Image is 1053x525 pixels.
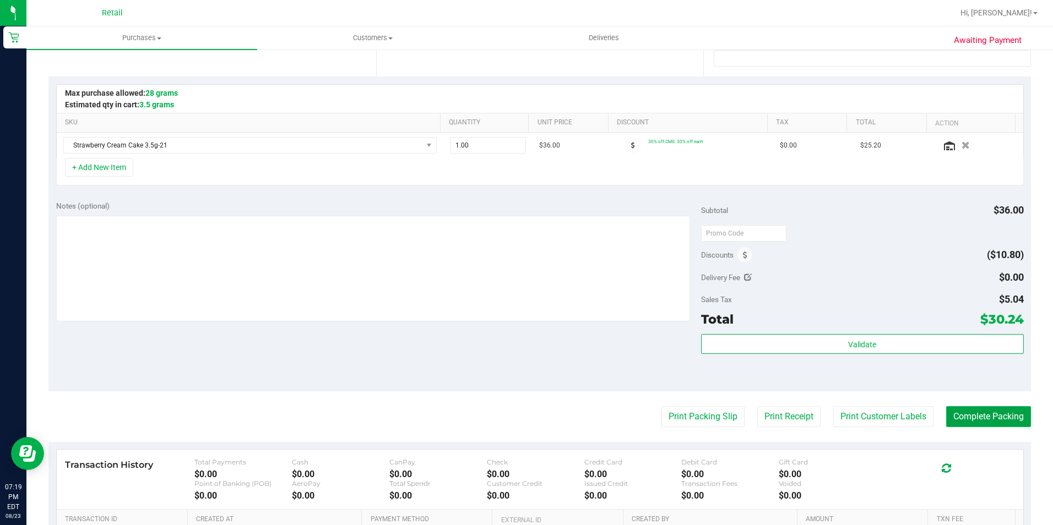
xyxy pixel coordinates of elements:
div: $0.00 [194,490,292,501]
div: $0.00 [681,469,779,479]
span: Strawberry Cream Cake 3.5g-21 [64,138,422,153]
span: ($10.80) [987,249,1024,260]
a: Txn Fee [937,515,1011,524]
span: Sales Tax [701,295,732,304]
button: Complete Packing [946,406,1031,427]
span: $30.24 [980,311,1024,327]
i: Edit Delivery Fee [744,274,752,281]
div: Issued Credit [584,479,682,488]
p: 08/23 [5,512,21,520]
button: Print Customer Labels [833,406,933,427]
div: $0.00 [779,469,876,479]
span: Validate [848,340,876,349]
div: $0.00 [389,469,487,479]
div: $0.00 [292,469,389,479]
inline-svg: Retail [8,32,19,43]
span: Delivery Fee [701,273,740,282]
a: SKU [65,118,436,127]
button: Print Receipt [757,406,821,427]
span: $25.20 [860,140,881,151]
div: $0.00 [487,490,584,501]
div: $0.00 [584,490,682,501]
a: Deliveries [488,26,719,50]
span: NO DATA FOUND [63,137,437,154]
a: Unit Price [538,118,604,127]
a: Customers [257,26,488,50]
a: Total [856,118,922,127]
span: $36.00 [539,140,560,151]
div: Transaction Fees [681,479,779,488]
div: $0.00 [779,490,876,501]
div: Cash [292,458,389,466]
button: Validate [701,334,1024,354]
div: Credit Card [584,458,682,466]
span: $36.00 [994,204,1024,216]
span: Customers [258,33,487,43]
div: Total Payments [194,458,292,466]
div: $0.00 [584,469,682,479]
div: $0.00 [389,490,487,501]
div: CanPay [389,458,487,466]
div: $0.00 [681,490,779,501]
a: Transaction ID [65,515,183,524]
span: Awaiting Payment [954,34,1022,47]
span: 30% off CMS: 30% off each [648,139,703,144]
a: Payment Method [371,515,488,524]
span: Purchases [26,33,257,43]
span: $0.00 [999,271,1024,283]
span: $5.04 [999,293,1024,305]
span: Notes (optional) [56,201,110,210]
div: AeroPay [292,479,389,488]
p: 07:19 PM EDT [5,482,21,512]
div: $0.00 [487,469,584,479]
span: Estimated qty in cart: [65,100,174,109]
span: Hi, [PERSON_NAME]! [960,8,1032,17]
a: Created At [196,515,357,524]
span: $0.00 [780,140,797,151]
a: Amount [806,515,924,524]
span: Deliveries [574,33,634,43]
div: Debit Card [681,458,779,466]
div: $0.00 [194,469,292,479]
span: Max purchase allowed: [65,89,178,97]
div: Gift Card [779,458,876,466]
div: Voided [779,479,876,488]
input: Promo Code [701,225,786,242]
div: Check [487,458,584,466]
th: Action [926,113,1015,133]
input: 1.00 [450,138,525,153]
button: Print Packing Slip [661,406,745,427]
div: Total Spendr [389,479,487,488]
span: Discounts [701,245,734,265]
span: Retail [102,8,123,18]
a: Quantity [449,118,524,127]
div: Point of Banking (POB) [194,479,292,488]
iframe: Resource center [11,437,44,470]
a: Purchases [26,26,257,50]
a: Created By [632,515,793,524]
span: 28 grams [145,89,178,97]
a: Discount [617,118,763,127]
span: Subtotal [701,206,728,215]
button: + Add New Item [65,158,133,177]
span: 3.5 grams [139,100,174,109]
span: Total [701,311,734,327]
div: Customer Credit [487,479,584,488]
a: Tax [776,118,843,127]
div: $0.00 [292,490,389,501]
